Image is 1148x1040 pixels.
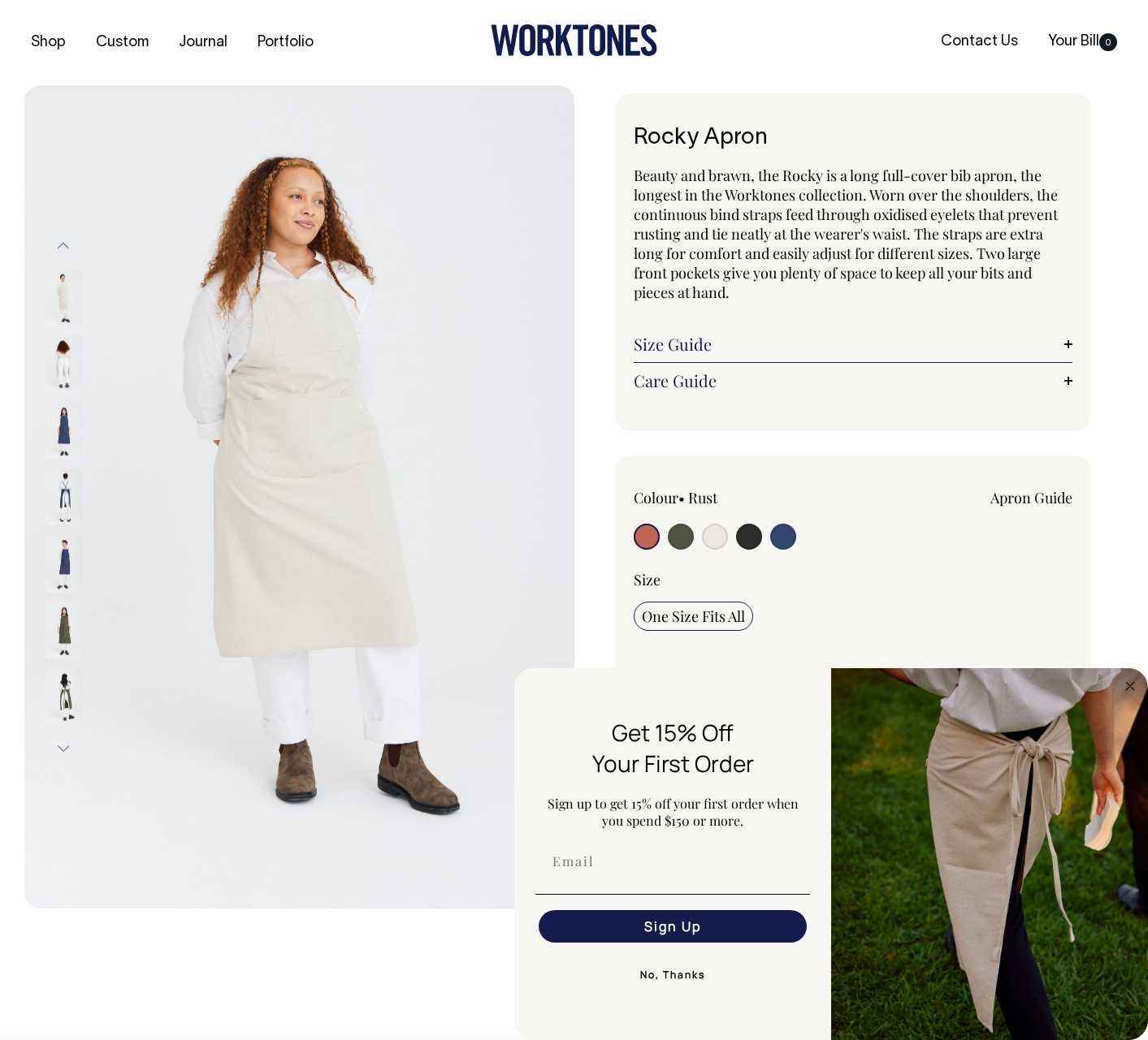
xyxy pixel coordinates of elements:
[678,488,685,507] span: •
[990,488,1072,507] a: Apron Guide
[535,959,810,991] button: No, Thanks
[1042,28,1124,55] a: Your Bill0
[634,488,809,507] div: Colour
[539,910,807,943] button: Sign Up
[612,717,734,748] span: Get 15% Off
[45,535,82,592] img: indigo
[45,668,82,725] img: olive
[45,269,82,326] img: natural
[24,85,574,909] img: natural
[251,29,320,56] a: Portfolio
[539,845,807,878] input: Email
[934,28,1025,55] a: Contact Us
[45,468,82,525] img: indigo
[45,335,82,392] img: natural
[634,126,1073,151] h1: Rocky Apron
[642,606,745,626] span: One Size Fits All
[548,795,799,829] span: Sign up to get 15% off your first order when you spend $150 or more.
[172,29,234,56] a: Journal
[634,570,1073,589] div: Size
[45,402,82,459] img: indigo
[634,166,1058,302] span: Beauty and brawn, the Rocky is a long full-cover bib apron, the longest in the Worktones collecti...
[634,371,1073,391] a: Care Guide
[1099,33,1117,51] span: 0
[634,334,1073,354] a: Size Guide
[514,668,1148,1040] div: FLYOUT Form
[688,488,717,507] label: Rust
[592,748,754,779] span: Your First Order
[51,228,76,265] button: Previous
[831,668,1148,1040] img: 5e34ad8f-4f05-4173-92a8-ea475ee49ac9.jpeg
[45,602,82,658] img: olive
[24,29,72,56] a: Shop
[51,730,76,766] button: Next
[1120,676,1140,696] button: Close dialog
[634,602,753,631] input: One Size Fits All
[535,894,810,895] img: underline
[89,29,155,56] a: Custom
